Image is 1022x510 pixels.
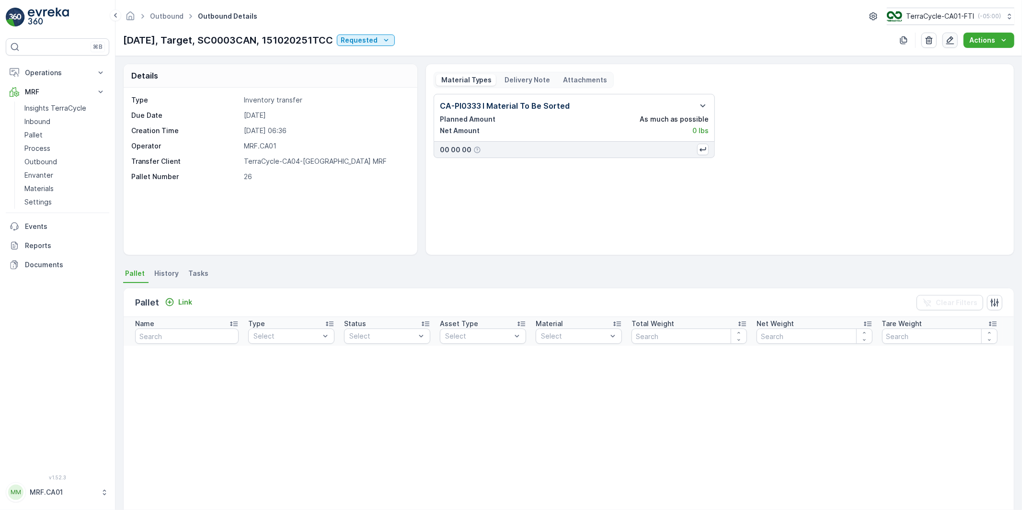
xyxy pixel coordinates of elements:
[6,8,25,27] img: logo
[131,141,240,151] p: Operator
[24,144,50,153] p: Process
[21,195,109,209] a: Settings
[150,12,184,20] a: Outbound
[632,329,747,344] input: Search
[131,126,240,136] p: Creation Time
[131,111,240,120] p: Due Date
[24,130,43,140] p: Pallet
[244,157,407,166] p: TerraCycle-CA04-[GEOGRAPHIC_DATA] MRF
[6,82,109,102] button: MRF
[6,63,109,82] button: Operations
[161,296,196,308] button: Link
[25,260,105,270] p: Documents
[440,145,471,155] p: 00 00 00
[24,157,57,167] p: Outbound
[25,241,105,250] p: Reports
[21,142,109,155] a: Process
[244,141,407,151] p: MRF.CA01
[6,482,109,502] button: MMMRF.CA01
[445,331,511,341] p: Select
[6,475,109,480] span: v 1.52.3
[135,319,154,329] p: Name
[562,75,608,85] p: Attachments
[131,70,158,81] p: Details
[344,319,366,329] p: Status
[125,269,145,278] span: Pallet
[440,319,478,329] p: Asset Type
[906,11,974,21] p: TerraCycle-CA01-FTI
[25,87,90,97] p: MRF
[21,102,109,115] a: Insights TerraCycle
[536,319,563,329] p: Material
[21,169,109,182] a: Envanter
[131,157,240,166] p: Transfer Client
[640,114,709,124] p: As much as possible
[440,75,492,85] p: Material Types
[24,197,52,207] p: Settings
[440,126,480,136] p: Net Amount
[882,319,922,329] p: Tare Weight
[692,126,709,136] p: 0 lbs
[248,319,265,329] p: Type
[123,33,333,47] p: [DATE], Target, SC0003CAN, 151020251TCC
[473,146,481,154] div: Help Tooltip Icon
[917,295,983,310] button: Clear Filters
[25,222,105,231] p: Events
[936,298,977,307] p: Clear Filters
[24,103,86,113] p: Insights TerraCycle
[135,296,159,309] p: Pallet
[25,68,90,78] p: Operations
[196,11,259,21] span: Outbound Details
[28,8,69,27] img: logo_light-DOdMpM7g.png
[440,100,570,112] p: CA-PI0333 I Material To Be Sorted
[757,329,872,344] input: Search
[632,319,674,329] p: Total Weight
[8,485,23,500] div: MM
[887,11,902,22] img: TC_BVHiTW6.png
[244,172,407,181] p: 26
[341,35,378,45] p: Requested
[24,170,53,180] p: Envanter
[131,95,240,105] p: Type
[244,126,407,136] p: [DATE] 06:36
[757,319,794,329] p: Net Weight
[24,117,50,126] p: Inbound
[349,331,415,341] p: Select
[21,155,109,169] a: Outbound
[882,329,998,344] input: Search
[253,331,320,341] p: Select
[30,487,96,497] p: MRF.CA01
[337,34,395,46] button: Requested
[21,128,109,142] a: Pallet
[244,111,407,120] p: [DATE]
[6,217,109,236] a: Events
[6,255,109,274] a: Documents
[125,14,136,23] a: Homepage
[24,184,54,193] p: Materials
[154,269,179,278] span: History
[131,172,240,181] p: Pallet Number
[969,35,995,45] p: Actions
[21,115,109,128] a: Inbound
[504,75,551,85] p: Delivery Note
[93,43,103,51] p: ⌘B
[178,297,192,307] p: Link
[135,329,239,344] input: Search
[964,33,1014,48] button: Actions
[244,95,407,105] p: Inventory transfer
[6,236,109,255] a: Reports
[21,182,109,195] a: Materials
[541,331,607,341] p: Select
[440,114,495,124] p: Planned Amount
[887,8,1014,25] button: TerraCycle-CA01-FTI(-05:00)
[188,269,208,278] span: Tasks
[978,12,1001,20] p: ( -05:00 )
